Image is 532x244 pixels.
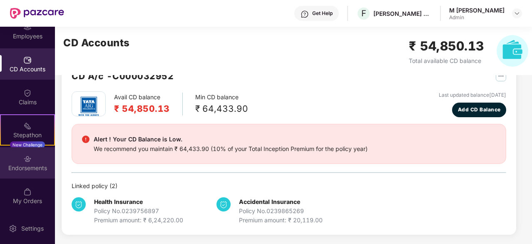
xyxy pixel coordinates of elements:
[301,10,309,18] img: svg+xml;base64,PHN2ZyBpZD0iSGVscC0zMngzMiIgeG1sbnM9Imh0dHA6Ly93d3cudzMub3JnLzIwMDAvc3ZnIiB3aWR0aD...
[23,23,32,31] img: svg+xml;base64,PHN2ZyBpZD0iRW1wbG95ZWVzIiB4bWxucz0iaHR0cDovL3d3dy53My5vcmcvMjAwMC9zdmciIHdpZHRoPS...
[94,206,183,216] div: Policy No. 0239756897
[373,10,432,18] div: [PERSON_NAME] & [PERSON_NAME] Labs Private Limited
[23,155,32,163] img: svg+xml;base64,PHN2ZyBpZD0iRW5kb3JzZW1lbnRzIiB4bWxucz0iaHR0cDovL3d3dy53My5vcmcvMjAwMC9zdmciIHdpZH...
[449,14,505,21] div: Admin
[114,93,183,116] div: Avail CD balance
[458,106,501,114] span: Add CD Balance
[1,131,54,139] div: Stepathon
[23,89,32,97] img: svg+xml;base64,PHN2ZyBpZD0iQ2xhaW0iIHhtbG5zPSJodHRwOi8vd3d3LnczLm9yZy8yMDAwL3N2ZyIgd2lkdGg9IjIwIi...
[72,69,174,83] h2: CD A/c - C000032952
[74,92,103,121] img: tatag.png
[82,136,89,143] img: svg+xml;base64,PHN2ZyBpZD0iRGFuZ2VyX2FsZXJ0IiBkYXRhLW5hbWU9IkRhbmdlciBhbGVydCIgeG1sbnM9Imh0dHA6Ly...
[239,206,323,216] div: Policy No. 0239865269
[497,35,528,67] img: svg+xml;base64,PHN2ZyB4bWxucz0iaHR0cDovL3d3dy53My5vcmcvMjAwMC9zdmciIHhtbG5zOnhsaW5rPSJodHRwOi8vd3...
[72,181,506,191] div: Linked policy ( 2 )
[452,103,506,117] button: Add CD Balance
[439,91,506,99] div: Last updated balance [DATE]
[10,8,64,19] img: New Pazcare Logo
[239,216,323,225] div: Premium amount: ₹ 20,119.00
[72,197,86,211] img: svg+xml;base64,PHN2ZyB4bWxucz0iaHR0cDovL3d3dy53My5vcmcvMjAwMC9zdmciIHdpZHRoPSIzNCIgaGVpZ2h0PSIzNC...
[195,102,248,116] div: ₹ 64,433.90
[195,93,248,116] div: Min CD balance
[216,197,231,211] img: svg+xml;base64,PHN2ZyB4bWxucz0iaHR0cDovL3d3dy53My5vcmcvMjAwMC9zdmciIHdpZHRoPSIzNCIgaGVpZ2h0PSIzNC...
[409,57,481,64] span: Total available CD balance
[361,8,366,18] span: F
[23,122,32,130] img: svg+xml;base64,PHN2ZyB4bWxucz0iaHR0cDovL3d3dy53My5vcmcvMjAwMC9zdmciIHdpZHRoPSIyMSIgaGVpZ2h0PSIyMC...
[94,144,368,153] div: We recommend you maintain ₹ 64,433.90 (10% of your Total Inception Premium for the policy year)
[239,198,300,205] b: Accidental Insurance
[63,35,130,51] h2: CD Accounts
[312,10,333,17] div: Get Help
[496,71,506,81] img: svg+xml;base64,PHN2ZyB4bWxucz0iaHR0cDovL3d3dy53My5vcmcvMjAwMC9zdmciIHdpZHRoPSIyNSIgaGVpZ2h0PSIyNS...
[23,188,32,196] img: svg+xml;base64,PHN2ZyBpZD0iTXlfT3JkZXJzIiBkYXRhLW5hbWU9Ik15IE9yZGVycyIgeG1sbnM9Imh0dHA6Ly93d3cudz...
[9,224,17,233] img: svg+xml;base64,PHN2ZyBpZD0iU2V0dGluZy0yMHgyMCIgeG1sbnM9Imh0dHA6Ly93d3cudzMub3JnLzIwMDAvc3ZnIiB3aW...
[10,141,45,148] div: New Challenge
[19,224,46,233] div: Settings
[409,36,484,56] h2: ₹ 54,850.13
[114,102,170,116] h2: ₹ 54,850.13
[94,216,183,225] div: Premium amount: ₹ 6,24,220.00
[514,10,520,17] img: svg+xml;base64,PHN2ZyBpZD0iRHJvcGRvd24tMzJ4MzIiIHhtbG5zPSJodHRwOi8vd3d3LnczLm9yZy8yMDAwL3N2ZyIgd2...
[449,6,505,14] div: M [PERSON_NAME]
[23,56,32,64] img: svg+xml;base64,PHN2ZyBpZD0iQ0RfQWNjb3VudHMiIGRhdGEtbmFtZT0iQ0QgQWNjb3VudHMiIHhtbG5zPSJodHRwOi8vd3...
[94,198,143,205] b: Health Insurance
[94,134,368,144] div: Alert ! Your CD Balance is Low.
